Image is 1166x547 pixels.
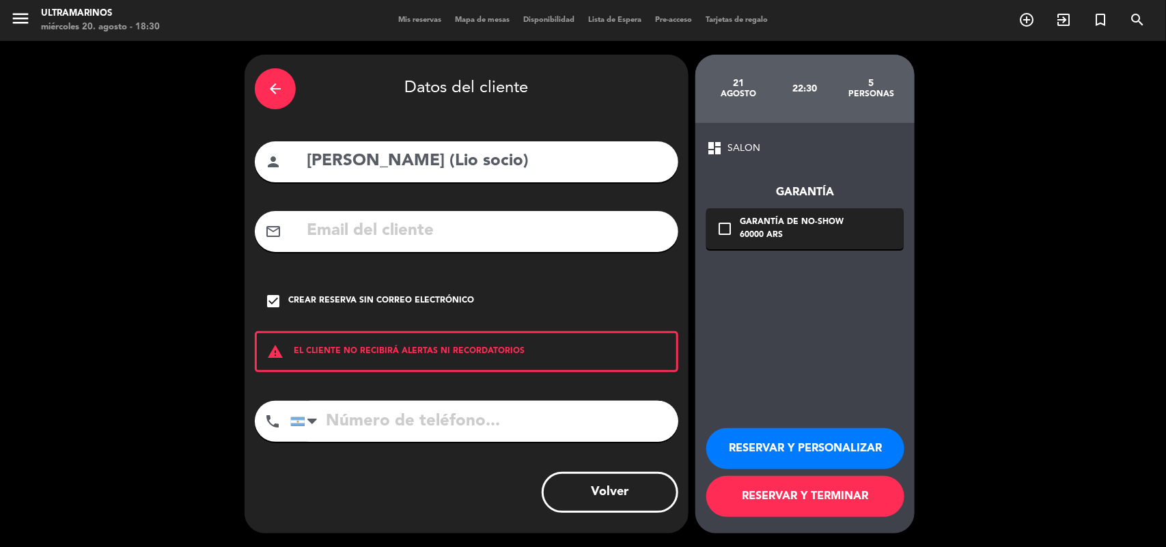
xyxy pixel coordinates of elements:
div: Datos del cliente [255,65,678,113]
button: RESERVAR Y PERSONALIZAR [706,428,904,469]
i: check_box_outline_blank [717,221,733,237]
span: dashboard [706,140,723,156]
div: personas [838,89,904,100]
div: Garantía de no-show [740,216,844,229]
i: menu [10,8,31,29]
span: Tarjetas de regalo [699,16,775,24]
input: Email del cliente [305,217,668,245]
div: Crear reserva sin correo electrónico [288,294,474,308]
div: 60000 ARS [740,229,844,242]
input: Número de teléfono... [290,401,678,442]
i: search [1129,12,1146,28]
div: Garantía [706,184,904,201]
i: mail_outline [265,223,281,240]
span: Mapa de mesas [448,16,516,24]
i: exit_to_app [1055,12,1072,28]
button: RESERVAR Y TERMINAR [706,476,904,517]
i: phone [264,413,281,430]
div: EL CLIENTE NO RECIBIRÁ ALERTAS NI RECORDATORIOS [255,331,678,372]
i: turned_in_not [1092,12,1109,28]
span: Disponibilidad [516,16,581,24]
div: 21 [706,78,772,89]
i: arrow_back [267,81,283,97]
div: agosto [706,89,772,100]
div: 22:30 [772,65,838,113]
i: person [265,154,281,170]
input: Nombre del cliente [305,148,668,176]
i: warning [257,343,294,360]
button: menu [10,8,31,33]
span: Lista de Espera [581,16,648,24]
span: SALON [727,141,760,156]
i: add_circle_outline [1018,12,1035,28]
div: Argentina: +54 [291,402,322,441]
span: Pre-acceso [648,16,699,24]
div: miércoles 20. agosto - 18:30 [41,20,160,34]
div: 5 [838,78,904,89]
div: Ultramarinos [41,7,160,20]
button: Volver [542,472,678,513]
span: Mis reservas [391,16,448,24]
i: check_box [265,293,281,309]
